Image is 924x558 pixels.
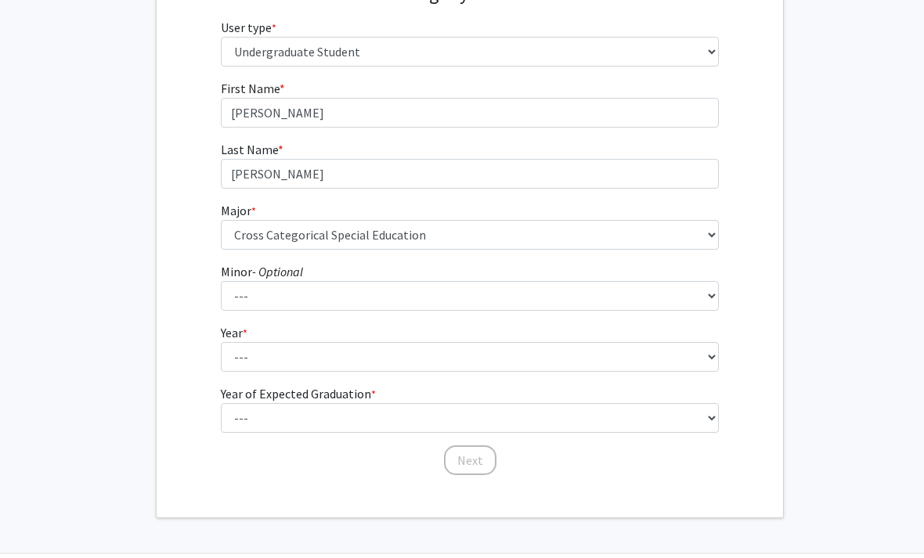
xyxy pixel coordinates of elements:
[221,201,256,220] label: Major
[252,264,303,279] i: - Optional
[221,142,278,157] span: Last Name
[221,384,376,403] label: Year of Expected Graduation
[221,323,247,342] label: Year
[221,81,280,96] span: First Name
[12,488,67,546] iframe: Chat
[221,262,303,281] label: Minor
[444,445,496,475] button: Next
[221,18,276,37] label: User type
